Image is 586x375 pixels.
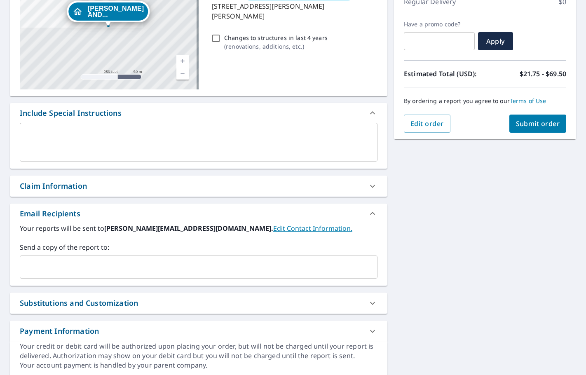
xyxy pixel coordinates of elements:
b: [PERSON_NAME][EMAIL_ADDRESS][DOMAIN_NAME]. [104,224,273,233]
span: [PERSON_NAME] AND... [88,5,144,18]
p: ( renovations, additions, etc. ) [224,42,328,51]
div: Claim Information [20,180,87,192]
div: Your credit or debit card will be authorized upon placing your order, but will not be charged unt... [20,342,377,361]
label: Your reports will be sent to [20,223,377,233]
div: Dropped pin, building SANDRA AND BRIAN THOMPSON, Residential property, 993 W Tyler Rd Muskegon, M... [67,1,150,26]
p: Changes to structures in last 4 years [224,33,328,42]
div: Substitutions and Customization [20,298,138,309]
div: Substitutions and Customization [10,293,387,314]
span: Submit order [516,119,560,128]
div: Include Special Instructions [10,103,387,123]
button: Edit order [404,115,450,133]
div: Email Recipients [20,208,80,219]
p: Estimated Total (USD): [404,69,485,79]
button: Submit order [509,115,567,133]
a: Current Level 17, Zoom Out [176,67,189,80]
div: Payment Information [10,321,387,342]
div: Include Special Instructions [20,108,122,119]
div: Claim Information [10,176,387,197]
a: EditContactInfo [273,224,352,233]
a: Current Level 17, Zoom In [176,55,189,67]
div: Payment Information [20,326,99,337]
span: Edit order [410,119,444,128]
label: Send a copy of the report to: [20,242,377,252]
label: Have a promo code? [404,21,475,28]
p: [STREET_ADDRESS][PERSON_NAME][PERSON_NAME] [212,1,374,21]
div: Your account payment is handled by your parent company. [20,361,377,370]
span: Apply [485,37,506,46]
a: Terms of Use [510,97,546,105]
div: Email Recipients [10,204,387,223]
p: $21.75 - $69.50 [520,69,566,79]
button: Apply [478,32,513,50]
p: By ordering a report you agree to our [404,97,566,105]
